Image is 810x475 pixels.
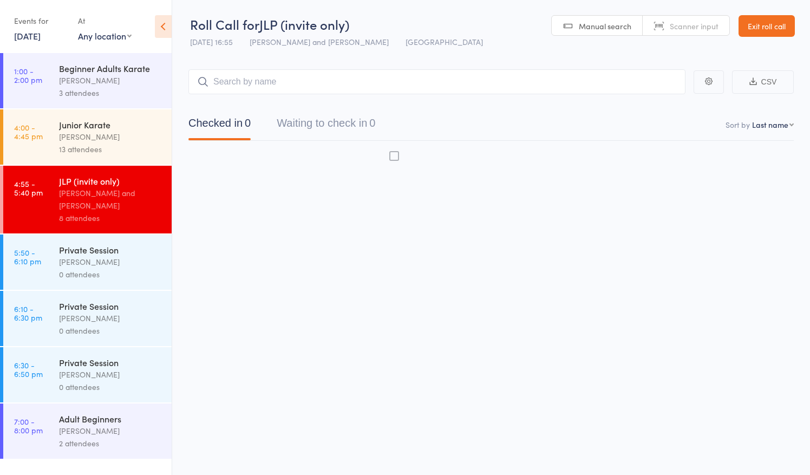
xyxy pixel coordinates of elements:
label: Sort by [726,119,750,130]
div: Private Session [59,244,162,256]
span: Manual search [579,21,631,31]
span: Roll Call for [190,15,259,33]
div: [PERSON_NAME] [59,131,162,143]
a: 6:30 -6:50 pmPrivate Session[PERSON_NAME]0 attendees [3,347,172,402]
a: 6:10 -6:30 pmPrivate Session[PERSON_NAME]0 attendees [3,291,172,346]
div: [PERSON_NAME] [59,312,162,324]
div: Beginner Adults Karate [59,62,162,74]
div: At [78,12,132,30]
div: Events for [14,12,67,30]
a: 4:00 -4:45 pmJunior Karate[PERSON_NAME]13 attendees [3,109,172,165]
a: Exit roll call [739,15,795,37]
div: Last name [752,119,788,130]
div: 0 [369,117,375,129]
div: Any location [78,30,132,42]
span: [PERSON_NAME] and [PERSON_NAME] [250,36,389,47]
div: [PERSON_NAME] [59,425,162,437]
div: Adult Beginners [59,413,162,425]
div: Private Session [59,300,162,312]
div: [PERSON_NAME] [59,256,162,268]
a: 4:55 -5:40 pmJLP (invite only)[PERSON_NAME] and [PERSON_NAME]8 attendees [3,166,172,233]
time: 1:00 - 2:00 pm [14,67,42,84]
div: 3 attendees [59,87,162,99]
span: [DATE] 16:55 [190,36,233,47]
div: 2 attendees [59,437,162,450]
div: Private Session [59,356,162,368]
input: Search by name [188,69,685,94]
button: Checked in0 [188,112,251,140]
div: [PERSON_NAME] and [PERSON_NAME] [59,187,162,212]
time: 4:00 - 4:45 pm [14,123,43,140]
time: 5:50 - 6:10 pm [14,248,41,265]
div: 0 attendees [59,324,162,337]
div: 0 [245,117,251,129]
div: 0 attendees [59,381,162,393]
button: Waiting to check in0 [277,112,375,140]
div: [PERSON_NAME] [59,74,162,87]
a: 5:50 -6:10 pmPrivate Session[PERSON_NAME]0 attendees [3,235,172,290]
time: 6:30 - 6:50 pm [14,361,43,378]
div: JLP (invite only) [59,175,162,187]
button: CSV [732,70,794,94]
a: 1:00 -2:00 pmBeginner Adults Karate[PERSON_NAME]3 attendees [3,53,172,108]
span: JLP (invite only) [259,15,349,33]
a: [DATE] [14,30,41,42]
time: 7:00 - 8:00 pm [14,417,43,434]
span: Scanner input [670,21,718,31]
div: 8 attendees [59,212,162,224]
div: [PERSON_NAME] [59,368,162,381]
a: 7:00 -8:00 pmAdult Beginners[PERSON_NAME]2 attendees [3,404,172,459]
span: [GEOGRAPHIC_DATA] [406,36,483,47]
time: 6:10 - 6:30 pm [14,304,42,322]
div: 13 attendees [59,143,162,155]
div: Junior Karate [59,119,162,131]
div: 0 attendees [59,268,162,281]
time: 4:55 - 5:40 pm [14,179,43,197]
